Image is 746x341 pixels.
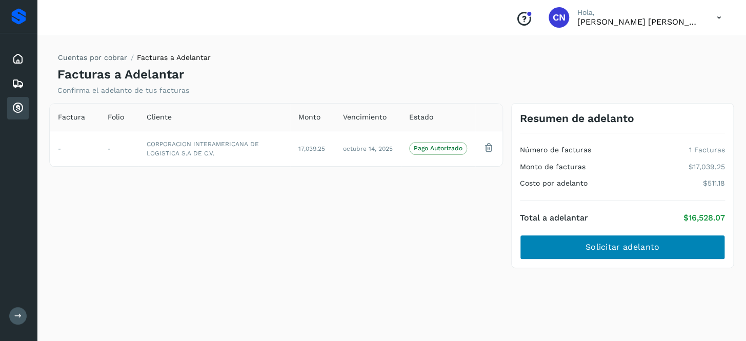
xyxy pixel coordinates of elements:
[108,112,124,123] span: Folio
[343,112,387,123] span: Vencimiento
[298,145,325,152] span: 17,039.25
[577,8,700,17] p: Hola,
[138,131,290,166] td: CORPORACION INTERAMERICANA DE LOGISTICA S.A DE C.V.
[58,53,127,62] a: Cuentas por cobrar
[147,112,172,123] span: Cliente
[99,131,138,166] td: -
[50,131,99,166] td: -
[520,146,591,154] h4: Número de facturas
[520,235,725,259] button: Solicitar adelanto
[7,72,29,95] div: Embarques
[7,48,29,70] div: Inicio
[689,146,725,154] p: 1 Facturas
[343,145,393,152] span: octubre 14, 2025
[7,97,29,119] div: Cuentas por cobrar
[137,53,211,62] span: Facturas a Adelantar
[689,163,725,171] p: $17,039.25
[703,179,725,188] p: $511.18
[520,163,586,171] h4: Monto de facturas
[586,242,659,253] span: Solicitar adelanto
[58,112,85,123] span: Factura
[577,17,700,27] p: Claudia Nohemi González Sánchez
[57,86,189,95] p: Confirma el adelanto de tus facturas
[520,213,588,223] h4: Total a adelantar
[414,145,462,152] p: Pago Autorizado
[298,112,320,123] span: Monto
[57,67,184,82] h4: Facturas a Adelantar
[683,213,725,223] p: $16,528.07
[57,52,211,67] nav: breadcrumb
[520,179,588,188] h4: Costo por adelanto
[520,112,634,125] h3: Resumen de adelanto
[409,112,433,123] span: Estado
